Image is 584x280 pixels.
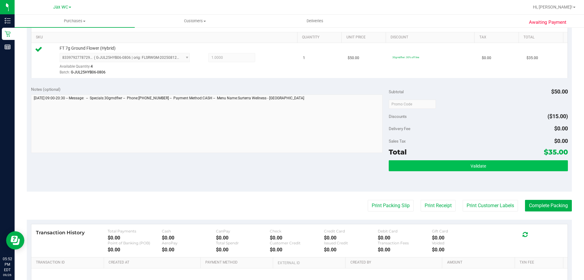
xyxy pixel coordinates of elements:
[15,15,135,27] a: Purchases
[36,35,295,40] a: SKU
[378,235,432,241] div: $0.00
[71,70,106,74] span: G-JUL25HYB06-0806
[378,241,432,245] div: Transaction Fees
[389,89,404,94] span: Subtotal
[525,200,572,211] button: Complete Packing
[135,18,255,24] span: Customers
[482,55,491,61] span: $0.00
[216,247,270,253] div: $0.00
[324,241,378,245] div: Issued Credit
[108,247,162,253] div: $0.00
[3,256,12,273] p: 05:52 PM EDT
[324,229,378,233] div: Credit Card
[216,241,270,245] div: Total Spendr
[270,241,324,245] div: Customer Credit
[368,200,414,211] button: Print Packing Slip
[205,260,271,265] a: Payment Method
[270,229,324,233] div: Check
[303,55,305,61] span: 1
[348,55,359,61] span: $50.00
[273,257,345,268] th: External ID
[523,35,561,40] a: Total
[391,35,472,40] a: Discount
[270,235,324,241] div: $0.00
[60,45,116,51] span: FT 7g Ground Flower (Hybrid)
[135,15,255,27] a: Customers
[60,70,70,74] span: Batch:
[270,247,324,253] div: $0.00
[255,15,375,27] a: Deliveries
[91,64,93,69] span: 4
[324,235,378,241] div: $0.00
[15,18,135,24] span: Purchases
[463,200,518,211] button: Print Customer Labels
[389,126,410,131] span: Delivery Fee
[547,113,568,119] span: ($15.00)
[298,18,332,24] span: Deliveries
[432,241,486,245] div: Voided
[378,247,432,253] div: $0.00
[162,241,216,245] div: AeroPay
[421,200,456,211] button: Print Receipt
[108,241,162,245] div: Point of Banking (POB)
[432,235,486,241] div: $0.00
[162,235,216,241] div: $0.00
[389,100,436,109] input: Promo Code
[392,56,419,59] span: 30grndflwr: 30% off line
[5,18,11,24] inline-svg: Inventory
[389,139,406,144] span: Sales Tax
[479,35,516,40] a: Tax
[432,247,486,253] div: $0.00
[432,229,486,233] div: Gift Card
[447,260,513,265] a: Amount
[108,235,162,241] div: $0.00
[554,138,568,144] span: $0.00
[551,88,568,95] span: $50.00
[36,260,102,265] a: Transaction ID
[389,160,568,171] button: Validate
[60,62,196,74] div: Available Quantity:
[3,273,12,277] p: 09/26
[5,31,11,37] inline-svg: Retail
[6,231,24,250] iframe: Resource center
[108,229,162,233] div: Total Payments
[53,5,68,10] span: Jax WC
[162,247,216,253] div: $0.00
[216,229,270,233] div: CanPay
[162,229,216,233] div: Cash
[471,164,486,168] span: Validate
[533,5,572,9] span: Hi, [PERSON_NAME]!
[350,260,440,265] a: Created By
[544,148,568,156] span: $35.00
[529,19,566,26] span: Awaiting Payment
[109,260,198,265] a: Created At
[554,125,568,132] span: $0.00
[389,111,407,122] span: Discounts
[5,44,11,50] inline-svg: Reports
[527,55,538,61] span: $35.00
[324,247,378,253] div: $0.00
[378,229,432,233] div: Debit Card
[302,35,339,40] a: Quantity
[389,148,407,156] span: Total
[216,235,270,241] div: $0.00
[346,35,384,40] a: Unit Price
[520,260,561,265] a: Txn Fee
[31,87,61,92] span: Notes (optional)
